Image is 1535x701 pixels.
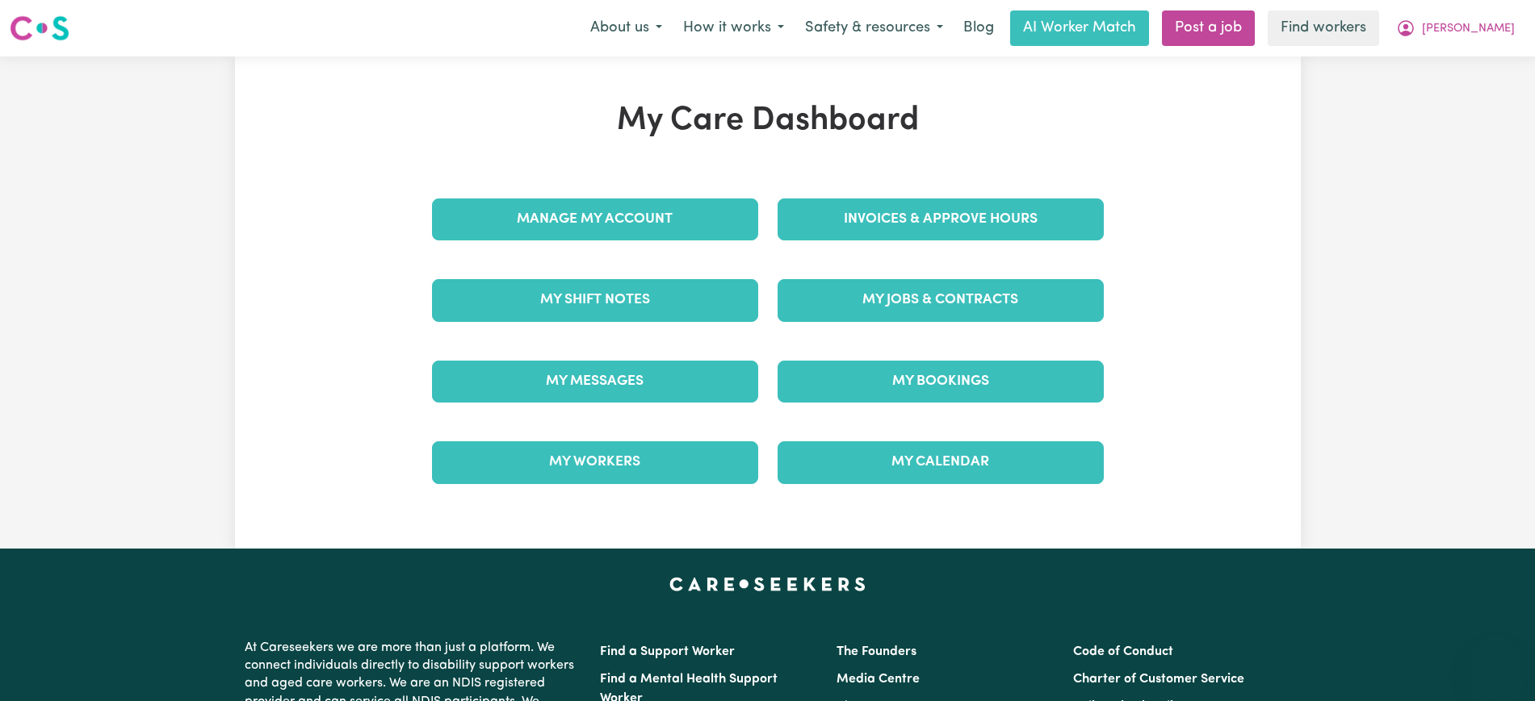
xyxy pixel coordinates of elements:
[778,441,1104,483] a: My Calendar
[1386,11,1525,45] button: My Account
[1073,645,1173,658] a: Code of Conduct
[669,578,866,590] a: Careseekers home page
[778,279,1104,321] a: My Jobs & Contracts
[1422,20,1515,38] span: [PERSON_NAME]
[580,11,673,45] button: About us
[1268,10,1379,46] a: Find workers
[600,645,735,658] a: Find a Support Worker
[432,441,758,483] a: My Workers
[1073,673,1244,686] a: Charter of Customer Service
[837,645,916,658] a: The Founders
[432,198,758,240] a: Manage My Account
[10,14,69,43] img: Careseekers logo
[954,10,1004,46] a: Blog
[1162,10,1255,46] a: Post a job
[673,11,795,45] button: How it works
[432,361,758,403] a: My Messages
[432,279,758,321] a: My Shift Notes
[422,102,1114,140] h1: My Care Dashboard
[1470,636,1522,688] iframe: Button to launch messaging window
[10,10,69,47] a: Careseekers logo
[795,11,954,45] button: Safety & resources
[837,673,920,686] a: Media Centre
[778,198,1104,240] a: Invoices & Approve Hours
[1010,10,1149,46] a: AI Worker Match
[778,361,1104,403] a: My Bookings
